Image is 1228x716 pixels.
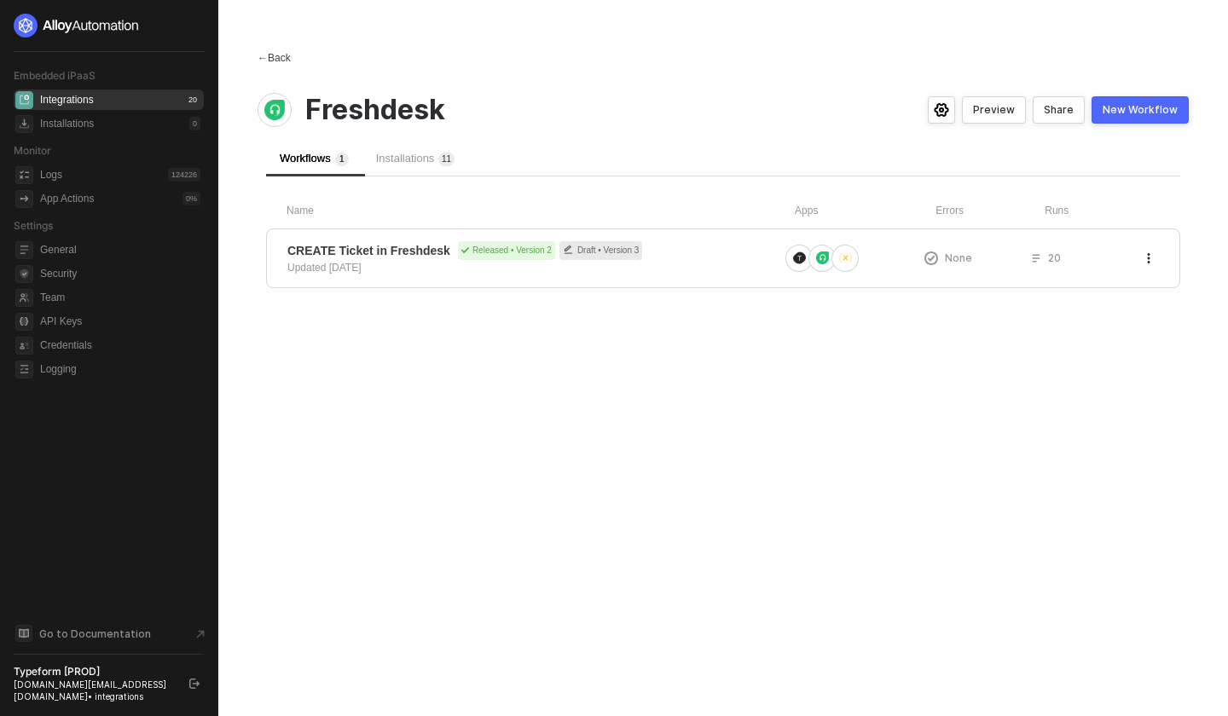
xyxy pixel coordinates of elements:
[15,166,33,184] span: icon-logs
[280,152,349,165] span: Workflows
[15,625,32,642] span: documentation
[15,241,33,259] span: general
[14,144,51,157] span: Monitor
[40,240,200,260] span: General
[559,241,642,260] div: Draft • Version 3
[14,69,96,82] span: Embedded iPaaS
[15,265,33,283] span: security
[15,91,33,109] span: integrations
[192,626,209,643] span: document-arrow
[287,204,795,218] div: Name
[15,361,33,378] span: logging
[1044,103,1074,117] div: Share
[1045,204,1160,218] div: Runs
[40,287,200,308] span: Team
[189,678,200,689] span: logout
[1103,103,1178,117] div: New Workflow
[14,14,140,38] img: logo
[14,14,204,38] a: logo
[15,190,33,208] span: icon-app-actions
[962,96,1026,124] button: Preview
[438,153,455,166] sup: 11
[258,52,268,64] span: ←
[376,152,455,165] span: Installations
[40,263,200,284] span: Security
[924,251,938,265] span: icon-exclamation
[258,51,291,66] div: Back
[793,251,806,264] img: icon
[185,93,200,107] div: 20
[447,154,452,164] span: 1
[945,251,972,265] span: None
[40,93,94,107] div: Integrations
[15,115,33,133] span: installations
[1033,96,1085,124] button: Share
[442,154,447,164] span: 1
[40,117,94,131] div: Installations
[264,100,285,120] img: integration-icon
[40,168,62,182] div: Logs
[182,192,200,205] div: 0 %
[1092,96,1189,124] button: New Workflow
[40,335,200,355] span: Credentials
[816,251,829,264] img: icon
[1031,253,1041,263] span: icon-list
[14,678,174,702] div: [DOMAIN_NAME][EMAIL_ADDRESS][DOMAIN_NAME] • integrations
[339,154,345,164] span: 1
[1048,251,1061,265] span: 20
[287,242,450,259] span: CREATE Ticket in Freshdesk
[40,311,200,332] span: API Keys
[40,192,94,206] div: App Actions
[15,337,33,355] span: credentials
[40,359,200,379] span: Logging
[795,204,935,218] div: Apps
[305,94,445,126] span: Freshdesk
[935,204,1045,218] div: Errors
[973,103,1015,117] div: Preview
[14,665,174,678] div: Typeform [PROD]
[39,626,151,641] span: Go to Documentation
[15,313,33,331] span: api-key
[15,289,33,307] span: team
[14,623,205,644] a: Knowledge Base
[287,260,361,275] div: Updated [DATE]
[458,241,555,260] div: Released • Version 2
[14,219,53,232] span: Settings
[934,103,949,117] span: icon-settings
[168,168,200,182] div: 124226
[839,251,852,264] img: icon
[189,117,200,130] div: 0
